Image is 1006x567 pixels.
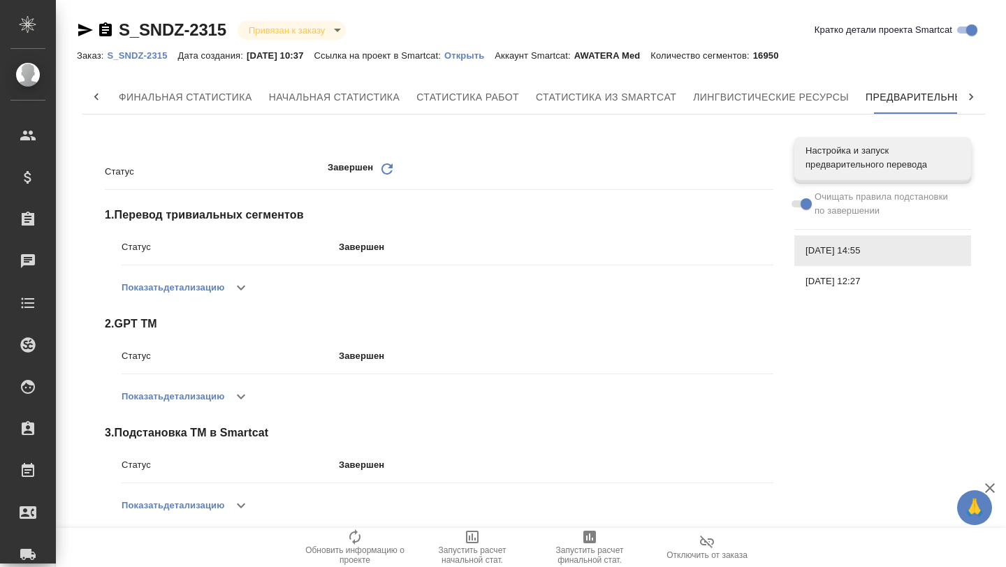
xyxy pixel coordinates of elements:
div: Привязан к заказу [238,21,346,40]
span: Запустить расчет финальной стат. [539,545,640,565]
span: Статистика из Smartcat [536,89,676,106]
p: AWATERA Med [574,50,651,61]
button: Показатьдетализацию [122,489,224,522]
span: Отключить от заказа [666,550,748,560]
span: Обновить информацию о проекте [305,545,405,565]
span: Финальная статистика [119,89,252,106]
p: Статус [122,349,339,363]
p: Завершен [339,458,773,472]
span: 1 . Перевод тривиальных сегментов [105,207,773,223]
button: 🙏 [957,490,992,525]
span: Лингвистические ресурсы [693,89,849,106]
p: Дата создания: [178,50,247,61]
a: S_SNDZ-2315 [107,49,177,61]
p: Завершен [328,161,373,182]
button: Запустить расчет начальной стат. [414,528,531,567]
a: S_SNDZ-2315 [119,20,226,39]
span: Запустить расчет начальной стат. [422,545,523,565]
button: Скопировать ссылку для ЯМессенджера [77,22,94,38]
div: [DATE] 12:27 [794,266,971,297]
p: [DATE] 10:37 [247,50,314,61]
button: Обновить информацию о проекте [296,528,414,567]
span: 2 . GPT TM [105,316,773,332]
div: [DATE] 14:55 [794,235,971,266]
p: Статус [105,165,328,179]
div: Настройка и запуск предварительного перевода [794,137,971,179]
button: Привязан к заказу [245,24,329,36]
button: Скопировать ссылку [97,22,114,38]
span: 🙏 [963,493,986,522]
span: Кратко детали проекта Smartcat [815,23,952,37]
p: Статус [122,458,339,472]
span: [DATE] 12:27 [805,274,960,288]
span: Статистика работ [416,89,519,106]
p: Завершен [339,240,773,254]
p: Завершен [339,349,773,363]
p: Статус [122,240,339,254]
button: Запустить расчет финальной стат. [531,528,648,567]
p: Заказ: [77,50,107,61]
p: Количество сегментов: [650,50,752,61]
p: Ссылка на проект в Smartcat: [314,50,444,61]
span: Начальная статистика [269,89,400,106]
p: Аккаунт Smartcat: [495,50,574,61]
p: S_SNDZ-2315 [107,50,177,61]
p: Открыть [444,50,495,61]
button: Отключить от заказа [648,528,766,567]
button: Показатьдетализацию [122,380,224,413]
button: Показатьдетализацию [122,271,224,304]
a: Открыть [444,49,495,61]
span: 3 . Подстановка ТМ в Smartcat [105,425,773,441]
span: Очищать правила подстановки по завершении [815,190,961,218]
p: 16950 [753,50,789,61]
span: Настройка и запуск предварительного перевода [805,144,960,172]
span: [DATE] 14:55 [805,244,960,258]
